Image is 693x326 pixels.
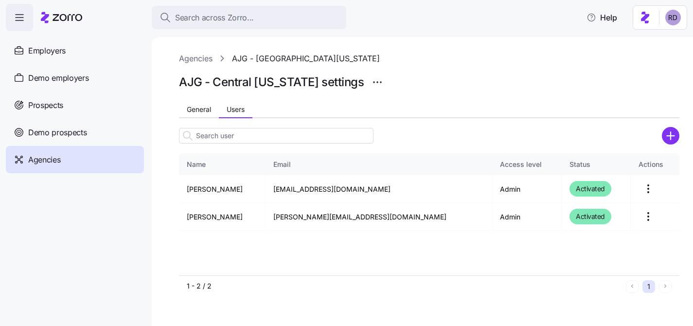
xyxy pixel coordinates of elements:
[569,159,622,170] div: Status
[6,64,144,91] a: Demo employers
[179,175,266,203] td: [PERSON_NAME]
[266,175,493,203] td: [EMAIL_ADDRESS][DOMAIN_NAME]
[227,106,245,113] span: Users
[179,128,373,144] input: Search user
[28,154,60,166] span: Agencies
[6,91,144,119] a: Prospects
[28,72,89,84] span: Demo employers
[579,8,625,27] button: Help
[175,12,254,24] span: Search across Zorro...
[492,203,562,231] td: Admin
[492,175,562,203] td: Admin
[662,127,679,145] svg: add icon
[28,45,66,57] span: Employers
[179,74,364,90] h1: AJG - Central [US_STATE] settings
[187,159,257,170] div: Name
[179,203,266,231] td: [PERSON_NAME]
[6,37,144,64] a: Employers
[179,53,213,65] a: Agencies
[273,159,484,170] div: Email
[6,119,144,146] a: Demo prospects
[639,159,672,170] div: Actions
[187,106,211,113] span: General
[152,6,346,29] button: Search across Zorro...
[28,99,63,111] span: Prospects
[6,146,144,173] a: Agencies
[626,280,639,293] button: Previous page
[232,53,380,65] a: AJG - [GEOGRAPHIC_DATA][US_STATE]
[665,10,681,25] img: 6d862e07fa9c5eedf81a4422c42283ac
[28,127,87,139] span: Demo prospects
[576,183,605,195] span: Activated
[586,12,617,23] span: Help
[266,203,493,231] td: [PERSON_NAME][EMAIL_ADDRESS][DOMAIN_NAME]
[500,159,553,170] div: Access level
[576,211,605,222] span: Activated
[187,281,622,291] div: 1 - 2 / 2
[642,280,655,293] button: 1
[659,280,672,293] button: Next page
